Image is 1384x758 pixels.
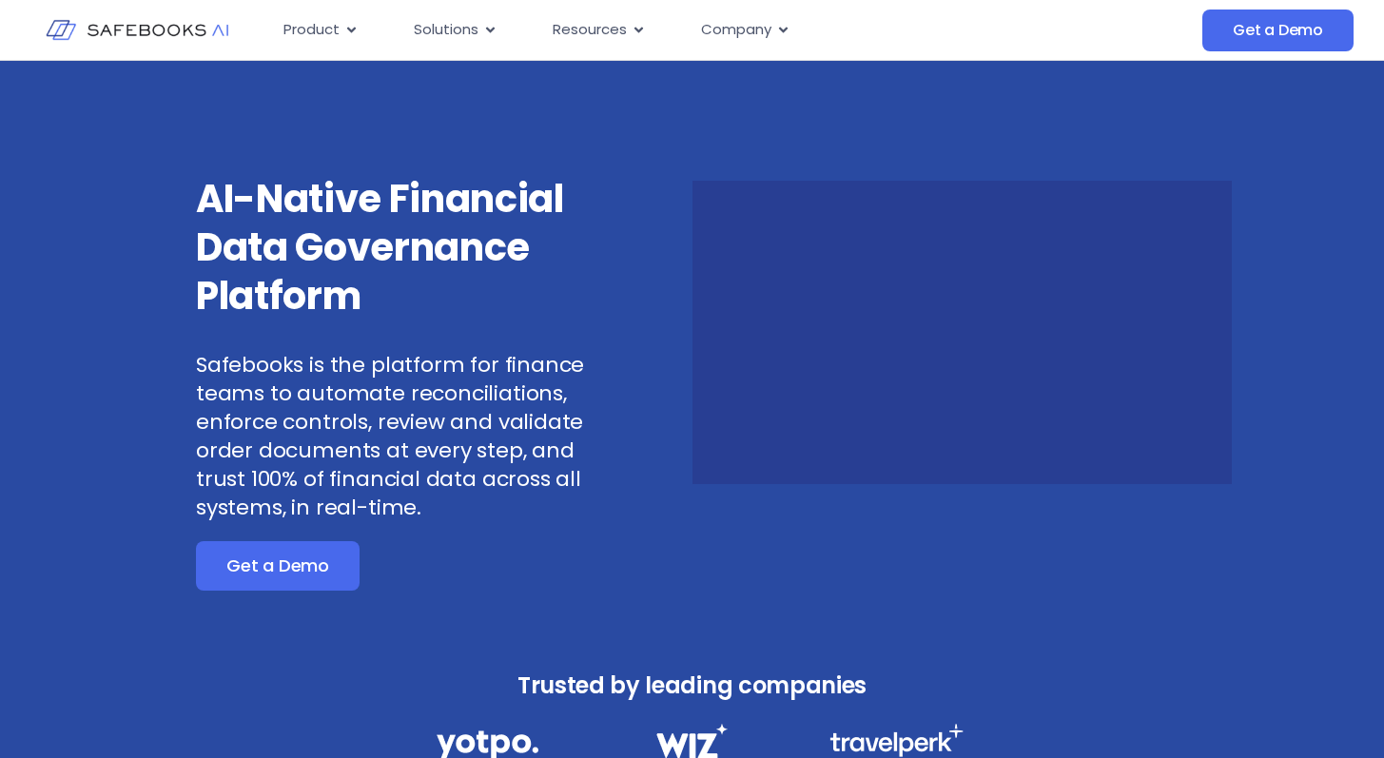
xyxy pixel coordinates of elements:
[268,11,1053,49] div: Menu Toggle
[395,667,990,705] h3: Trusted by leading companies
[226,556,329,575] span: Get a Demo
[829,724,964,757] img: Financial Data Governance 3
[196,541,360,591] a: Get a Demo
[414,19,478,41] span: Solutions
[1233,21,1323,40] span: Get a Demo
[553,19,627,41] span: Resources
[1202,10,1354,51] a: Get a Demo
[701,19,771,41] span: Company
[283,19,340,41] span: Product
[268,11,1053,49] nav: Menu
[196,351,601,522] p: Safebooks is the platform for finance teams to automate reconciliations, enforce controls, review...
[196,175,601,321] h3: AI-Native Financial Data Governance Platform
